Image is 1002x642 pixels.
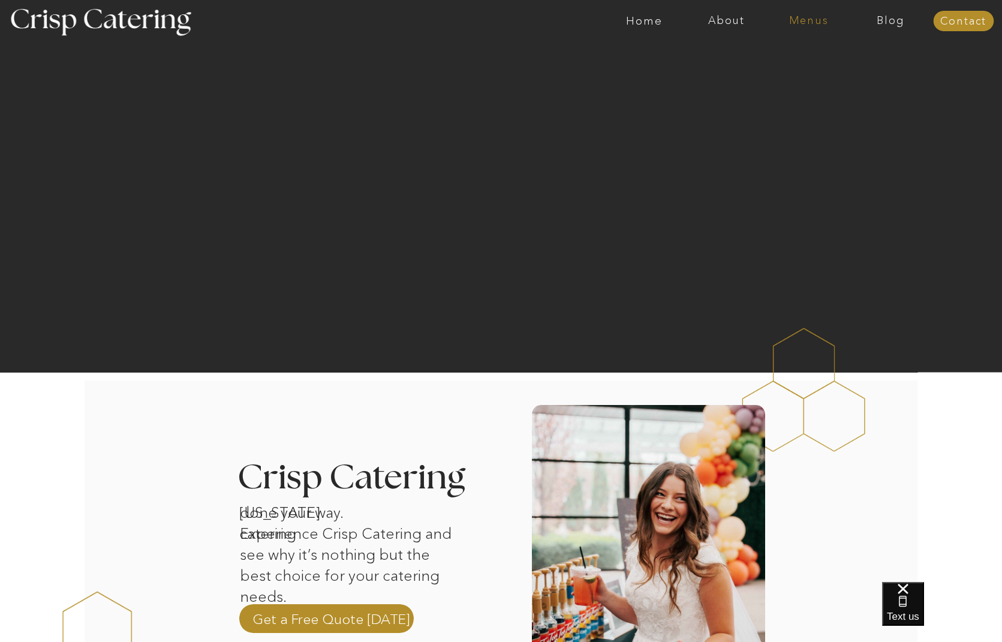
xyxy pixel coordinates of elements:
iframe: podium webchat widget bubble [882,582,1002,642]
a: Menus [768,15,850,27]
h3: Crisp Catering [237,461,496,496]
h1: [US_STATE] catering [239,502,364,518]
a: Get a Free Quote [DATE] [252,610,410,628]
p: done your way. Experience Crisp Catering and see why it’s nothing but the best choice for your ca... [240,502,459,578]
a: About [685,15,768,27]
a: Contact [933,16,994,28]
a: Blog [850,15,932,27]
a: Home [603,15,685,27]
